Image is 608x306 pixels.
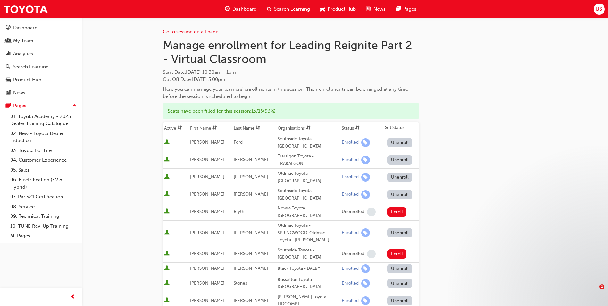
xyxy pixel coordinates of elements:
[190,174,224,180] span: [PERSON_NAME]
[594,4,605,15] button: BS
[403,5,416,13] span: Pages
[278,187,339,202] div: Southside Toyota - [GEOGRAPHIC_DATA]
[3,2,48,16] img: Trak
[234,140,243,145] span: Ford
[190,157,224,162] span: [PERSON_NAME]
[164,191,170,198] span: User is active
[163,103,419,120] div: Seats have been filled for this session : 15 / 16 ( 93% )
[234,230,268,235] span: [PERSON_NAME]
[164,230,170,236] span: User is active
[342,251,364,257] div: Unenrolled
[6,90,11,96] span: news-icon
[71,293,75,301] span: prev-icon
[8,146,79,156] a: 03. Toyota For Life
[396,5,401,13] span: pages-icon
[387,249,407,259] button: Enroll
[220,3,262,16] a: guage-iconDashboard
[278,265,339,272] div: Black Toyota - DALBY
[274,5,310,13] span: Search Learning
[315,3,361,16] a: car-iconProduct Hub
[387,190,412,199] button: Unenroll
[163,29,218,35] a: Go to session detail page
[163,38,419,66] h1: Manage enrollment for Leading Reignite Part 2 - Virtual Classroom
[232,122,276,134] th: Toggle SortBy
[366,5,371,13] span: news-icon
[164,174,170,180] span: User is active
[3,100,79,112] button: Pages
[387,228,412,237] button: Unenroll
[13,24,37,31] div: Dashboard
[164,265,170,272] span: User is active
[361,138,370,147] span: learningRecordVerb_ENROLL-icon
[190,191,224,197] span: [PERSON_NAME]
[361,156,370,164] span: learningRecordVerb_ENROLL-icon
[367,208,376,216] span: learningRecordVerb_NONE-icon
[267,5,271,13] span: search-icon
[361,264,370,273] span: learningRecordVerb_ENROLL-icon
[6,38,11,44] span: people-icon
[232,5,257,13] span: Dashboard
[342,140,359,146] div: Enrolled
[164,251,170,257] span: User is active
[164,139,170,146] span: User is active
[276,122,340,134] th: Toggle SortBy
[190,140,224,145] span: [PERSON_NAME]
[3,21,79,100] button: DashboardMy TeamAnalyticsSearch LearningProduct HubNews
[320,5,325,13] span: car-icon
[164,297,170,304] span: User is active
[361,190,370,199] span: learningRecordVerb_ENROLL-icon
[190,280,224,286] span: [PERSON_NAME]
[8,202,79,212] a: 08. Service
[3,22,79,34] a: Dashboard
[586,284,602,300] iframe: Intercom live chat
[13,89,25,97] div: News
[278,247,339,261] div: Southside Toyota - [GEOGRAPHIC_DATA]
[342,174,359,180] div: Enrolled
[6,64,10,70] span: search-icon
[234,157,268,162] span: [PERSON_NAME]
[13,37,33,45] div: My Team
[234,174,268,180] span: [PERSON_NAME]
[225,5,230,13] span: guage-icon
[8,155,79,165] a: 04. Customer Experience
[278,222,339,244] div: Oldmac Toyota - SPRINGWOOD, Oldmac Toyota - [PERSON_NAME]
[387,138,412,147] button: Unenroll
[163,76,225,82] span: Cut Off Date : [DATE] 5:00pm
[234,191,268,197] span: [PERSON_NAME]
[361,228,370,237] span: learningRecordVerb_ENROLL-icon
[8,112,79,129] a: 01. Toyota Academy - 2025 Dealer Training Catalogue
[306,125,311,131] span: sorting-icon
[387,296,412,305] button: Unenroll
[186,69,236,75] span: [DATE] 10:30am - 1pm
[361,279,370,288] span: learningRecordVerb_ENROLL-icon
[212,125,217,131] span: sorting-icon
[278,276,339,291] div: Busselton Toyota - [GEOGRAPHIC_DATA]
[342,191,359,198] div: Enrolled
[190,298,224,303] span: [PERSON_NAME]
[3,48,79,60] a: Analytics
[164,157,170,163] span: User is active
[190,266,224,271] span: [PERSON_NAME]
[387,173,412,182] button: Unenroll
[190,230,224,235] span: [PERSON_NAME]
[278,153,339,167] div: Traralgon Toyota - TRARALGON
[6,25,11,31] span: guage-icon
[256,125,260,131] span: sorting-icon
[163,122,189,134] th: Toggle SortBy
[13,63,49,71] div: Search Learning
[262,3,315,16] a: search-iconSearch Learning
[8,221,79,231] a: 10. TUNE Rev-Up Training
[164,208,170,215] span: User is active
[3,61,79,73] a: Search Learning
[342,157,359,163] div: Enrolled
[387,279,412,288] button: Unenroll
[340,122,384,134] th: Toggle SortBy
[234,251,268,256] span: [PERSON_NAME]
[72,102,77,110] span: up-icon
[361,296,370,305] span: learningRecordVerb_ENROLL-icon
[342,280,359,286] div: Enrolled
[328,5,356,13] span: Product Hub
[13,76,41,83] div: Product Hub
[6,51,11,57] span: chart-icon
[387,155,412,165] button: Unenroll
